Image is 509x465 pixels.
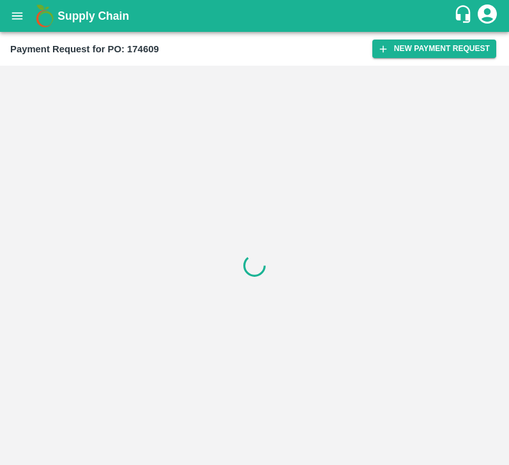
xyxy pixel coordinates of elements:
b: Supply Chain [57,10,129,22]
button: open drawer [3,1,32,31]
a: Supply Chain [57,7,453,25]
img: logo [32,3,57,29]
div: account of current user [476,3,499,29]
b: Payment Request for PO: 174609 [10,44,159,54]
div: customer-support [453,4,476,27]
button: New Payment Request [372,40,496,58]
